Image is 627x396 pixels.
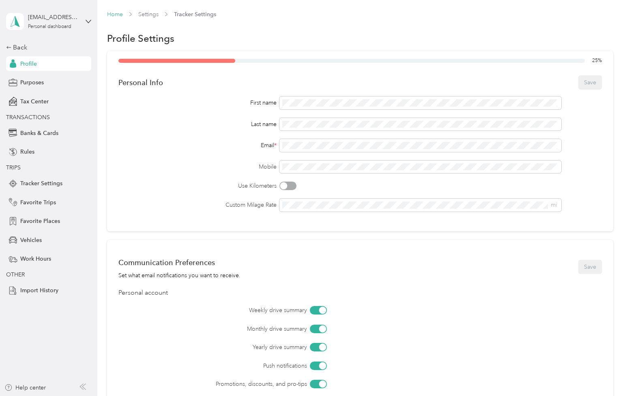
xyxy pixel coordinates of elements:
[118,271,240,280] div: Set what email notifications you want to receive.
[6,43,87,52] div: Back
[20,78,44,87] span: Purposes
[118,288,601,298] div: Personal account
[20,97,49,106] span: Tax Center
[28,13,79,21] div: [EMAIL_ADDRESS][DOMAIN_NAME]
[20,148,34,156] span: Rules
[20,286,58,295] span: Import History
[20,255,51,263] span: Work Hours
[164,380,307,388] label: Promotions, discounts, and pro-tips
[107,34,174,43] h1: Profile Settings
[6,271,25,278] span: OTHER
[20,129,58,137] span: Banks & Cards
[28,24,71,29] div: Personal dashboard
[118,163,277,171] label: Mobile
[164,343,307,351] label: Yearly drive summary
[164,306,307,315] label: Weekly drive summary
[164,362,307,370] label: Push notifications
[20,198,56,207] span: Favorite Trips
[118,141,277,150] div: Email
[118,201,277,209] label: Custom Milage Rate
[6,114,50,121] span: TRANSACTIONS
[20,179,62,188] span: Tracker Settings
[118,98,277,107] div: First name
[20,236,42,244] span: Vehicles
[174,10,216,19] span: Tracker Settings
[118,182,277,190] label: Use Kilometers
[138,11,159,18] a: Settings
[592,57,602,64] span: 25 %
[4,383,46,392] button: Help center
[118,120,277,128] div: Last name
[20,60,37,68] span: Profile
[118,78,163,87] div: Personal Info
[6,164,21,171] span: TRIPS
[164,325,307,333] label: Monthly drive summary
[551,201,557,208] span: mi
[118,258,240,267] div: Communication Preferences
[582,351,627,396] iframe: Everlance-gr Chat Button Frame
[107,11,123,18] a: Home
[20,217,60,225] span: Favorite Places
